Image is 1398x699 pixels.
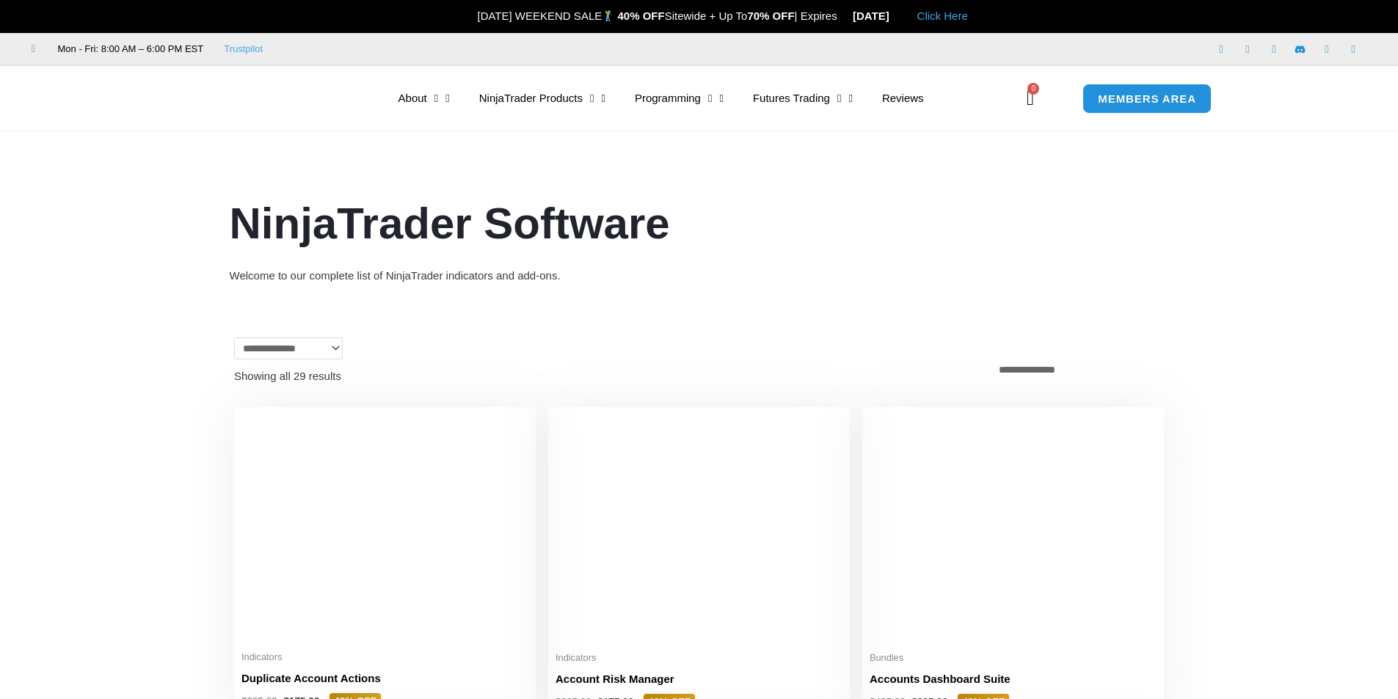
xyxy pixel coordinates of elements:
a: Click Here [917,10,968,22]
img: 🏌️‍♂️ [602,10,614,21]
h2: Duplicate Account Actions [241,670,528,686]
nav: Menu [384,81,1022,115]
strong: 40% OFF [618,10,665,22]
img: ⌛ [838,10,849,21]
span: [DATE] WEEKEND SALE Sitewide + Up To | Expires [462,10,853,22]
a: Duplicate Account Actions [241,670,528,693]
a: Programming [620,81,738,115]
span: Indicators [241,651,528,664]
img: 🎉 [465,10,476,21]
a: Reviews [867,81,939,115]
span: 0 [1027,83,1039,95]
span: MEMBERS AREA [1098,93,1196,104]
h2: Accounts Dashboard Suite [870,671,1157,687]
img: Account Risk Manager [556,414,842,643]
a: Accounts Dashboard Suite [870,671,1157,694]
a: Trustpilot [224,40,263,58]
a: Futures Trading [738,81,867,115]
a: Account Risk Manager [556,671,842,694]
strong: [DATE] [853,10,902,22]
div: Welcome to our complete list of NinjaTrader indicators and add-ons. [230,266,1169,286]
a: About [384,81,465,115]
h2: Account Risk Manager [556,671,842,687]
span: Bundles [870,652,1157,665]
select: Shop order [991,359,1164,380]
span: Mon - Fri: 8:00 AM – 6:00 PM EST [54,40,204,58]
img: 🏭 [890,10,901,21]
p: Showing all 29 results [234,370,341,381]
a: MEMBERS AREA [1082,84,1212,114]
img: Accounts Dashboard Suite [870,414,1157,643]
strong: 70% OFF [747,10,794,22]
span: Indicators [556,652,842,665]
a: 0 [1005,77,1056,120]
h1: NinjaTrader Software [230,193,1169,255]
img: LogoAI | Affordable Indicators – NinjaTrader [173,72,331,125]
a: NinjaTrader Products [465,81,620,115]
img: Duplicate Account Actions [241,414,528,643]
